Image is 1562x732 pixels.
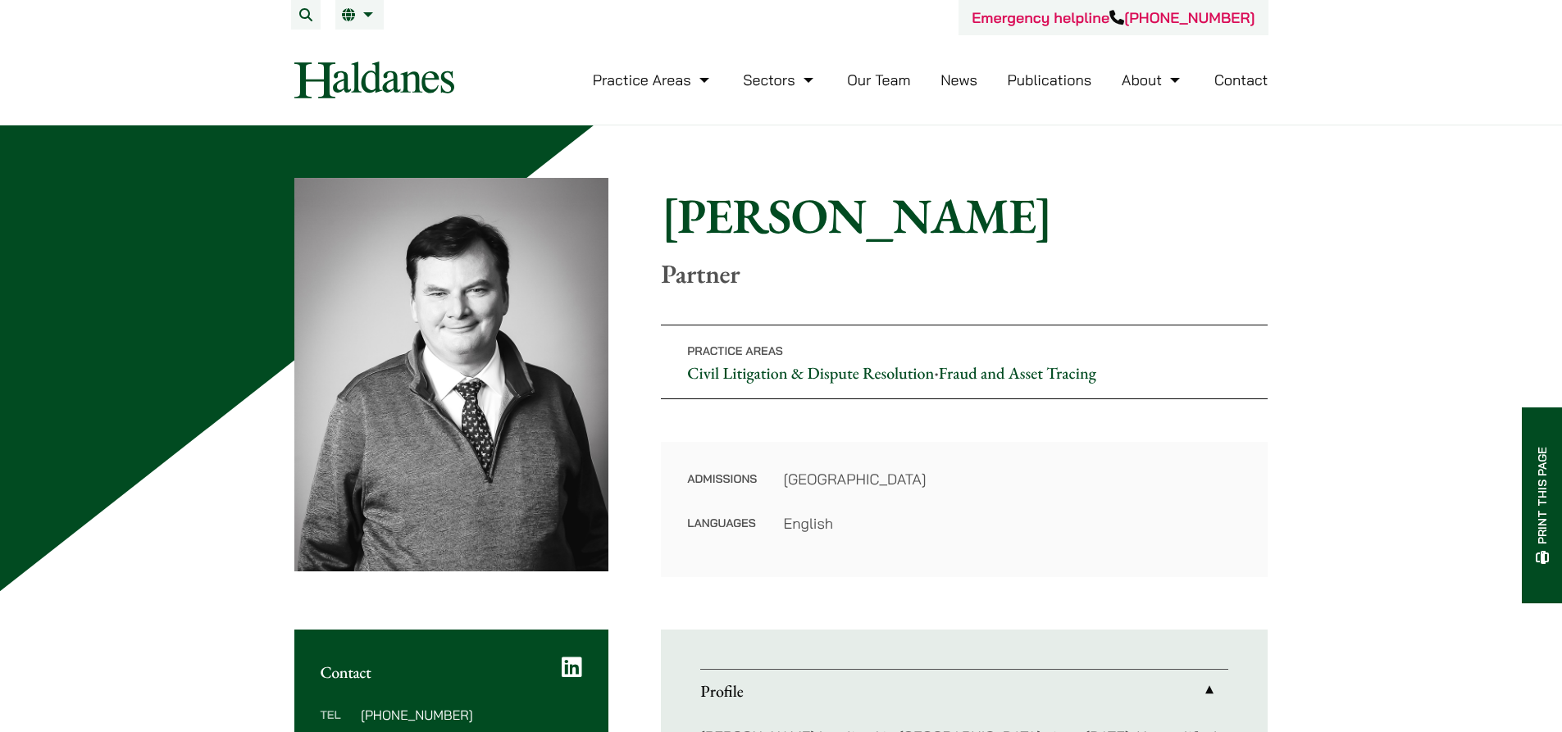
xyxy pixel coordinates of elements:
img: Logo of Haldanes [294,61,454,98]
a: News [940,70,977,89]
h1: [PERSON_NAME] [661,186,1268,245]
dd: [GEOGRAPHIC_DATA] [783,468,1241,490]
h2: Contact [321,662,583,682]
dd: English [783,512,1241,534]
a: Contact [1214,70,1268,89]
p: Partner [661,258,1268,289]
dt: Languages [687,512,757,534]
a: Publications [1008,70,1092,89]
p: • [661,325,1268,399]
a: Our Team [847,70,910,89]
a: Sectors [743,70,817,89]
span: Practice Areas [687,343,783,358]
a: LinkedIn [562,656,582,679]
a: EN [342,8,377,21]
dt: Admissions [687,468,757,512]
a: Practice Areas [593,70,713,89]
dd: [PHONE_NUMBER] [361,708,582,721]
a: Profile [700,670,1228,712]
a: Civil Litigation & Dispute Resolution [687,362,934,384]
a: About [1122,70,1184,89]
a: Emergency helpline[PHONE_NUMBER] [972,8,1255,27]
a: Fraud and Asset Tracing [939,362,1096,384]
